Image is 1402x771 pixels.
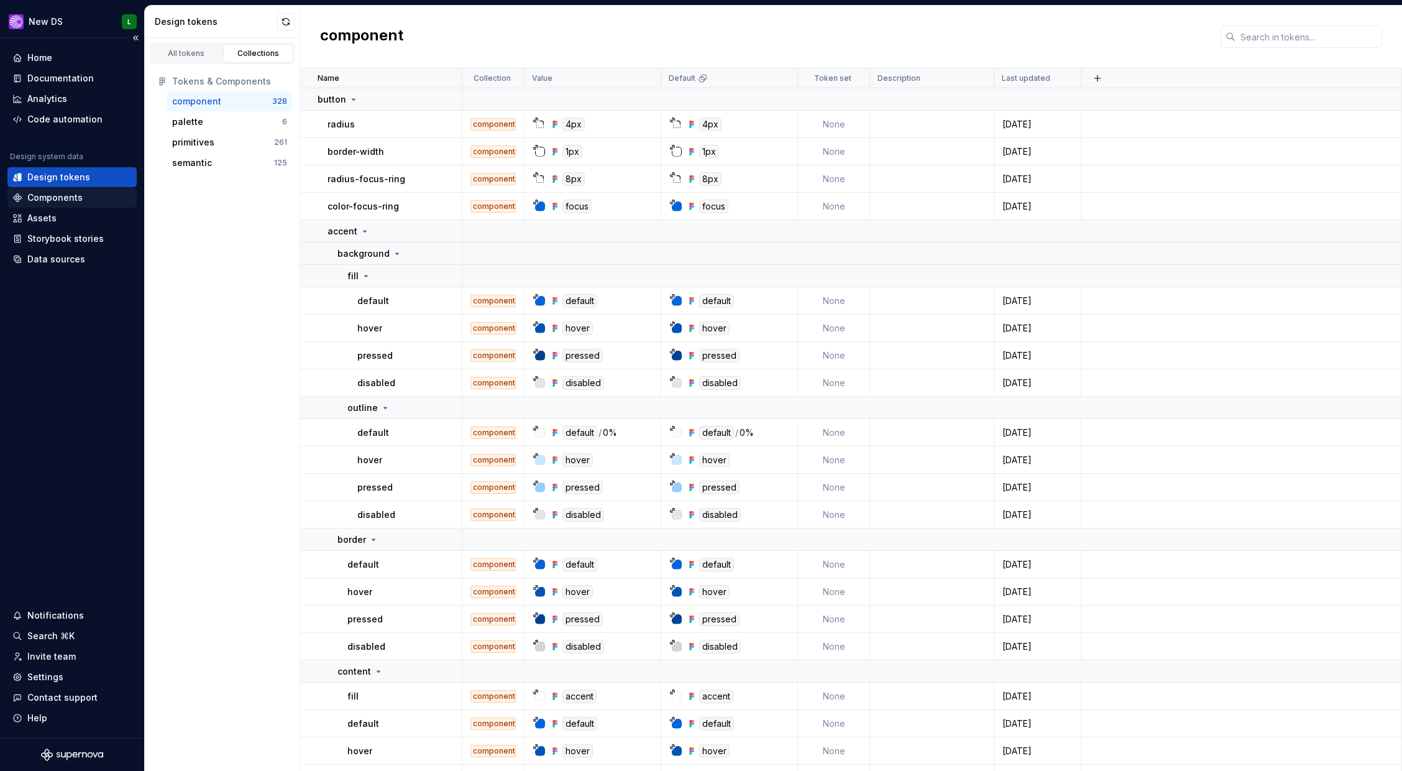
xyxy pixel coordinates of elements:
button: semantic125 [167,153,292,173]
div: disabled [562,376,604,390]
div: Assets [27,212,57,224]
div: Tokens & Components [172,75,287,88]
a: Analytics [7,89,137,109]
div: component [470,427,516,439]
div: [DATE] [995,558,1080,571]
div: default [562,426,597,440]
div: Storybook stories [27,233,104,245]
div: Contact support [27,691,98,704]
a: Design tokens [7,167,137,187]
p: disabled [347,640,385,653]
div: component [470,200,516,213]
div: [DATE] [995,427,1080,439]
p: default [357,295,389,307]
td: None [798,419,870,446]
input: Search in tokens... [1235,25,1382,48]
p: hover [347,586,372,598]
div: component [470,349,516,362]
p: hover [357,454,382,466]
p: disabled [357,377,395,389]
a: Components [7,188,137,208]
td: None [798,111,870,138]
div: 4px [562,118,585,131]
div: component [470,295,516,307]
p: fill [347,270,359,282]
td: None [798,606,870,633]
div: 261 [274,137,287,147]
div: focus [699,200,728,213]
div: component [470,586,516,598]
div: hover [562,585,593,599]
div: 1px [562,145,582,159]
div: Settings [27,671,63,683]
a: Code automation [7,109,137,129]
div: / [598,426,602,440]
div: All tokens [155,48,218,58]
div: pressed [562,481,603,494]
td: None [798,342,870,369]
div: component [470,454,516,466]
div: component [470,718,516,730]
svg: Supernova Logo [41,749,103,761]
p: accent [328,225,357,238]
div: Help [27,712,47,724]
p: outline [347,402,378,414]
div: default [699,426,734,440]
td: None [798,633,870,660]
div: component [470,118,516,131]
a: Home [7,48,137,68]
div: disabled [699,640,741,653]
div: Collections [227,48,290,58]
div: Components [27,192,83,204]
div: hover [699,453,730,467]
div: pressed [699,481,740,494]
a: Data sources [7,249,137,269]
div: default [699,717,734,731]
div: Design system data [10,152,83,162]
td: None [798,474,870,501]
div: [DATE] [995,295,1080,307]
button: primitives261 [167,132,292,152]
button: Notifications [7,606,137,626]
div: Invite team [27,650,76,663]
div: component [470,745,516,757]
div: pressed [699,349,740,362]
div: hover [562,744,593,758]
div: component [172,95,221,108]
p: hover [357,322,382,335]
div: [DATE] [995,322,1080,335]
div: 6 [282,117,287,127]
div: 8px [562,172,585,186]
div: Code automation [27,113,103,126]
div: component [470,613,516,626]
div: hover [562,321,593,335]
a: Documentation [7,68,137,88]
div: hover [562,453,593,467]
p: background [337,247,390,260]
div: disabled [562,508,604,522]
div: default [699,558,734,571]
button: component328 [167,91,292,111]
td: None [798,578,870,606]
div: 328 [272,96,287,106]
div: Home [27,52,52,64]
div: Design tokens [155,16,277,28]
p: border-width [328,145,384,158]
div: disabled [562,640,604,653]
p: Default [669,73,695,83]
div: [DATE] [995,690,1080,703]
div: disabled [699,376,741,390]
div: palette [172,116,203,128]
div: component [470,558,516,571]
h2: component [320,25,403,48]
div: Notifications [27,609,84,622]
div: 4px [699,118,722,131]
div: component [470,145,516,158]
td: None [798,138,870,165]
div: component [470,173,516,185]
div: [DATE] [995,200,1080,213]
div: hover [699,585,730,599]
div: [DATE] [995,586,1080,598]
div: 125 [274,158,287,168]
